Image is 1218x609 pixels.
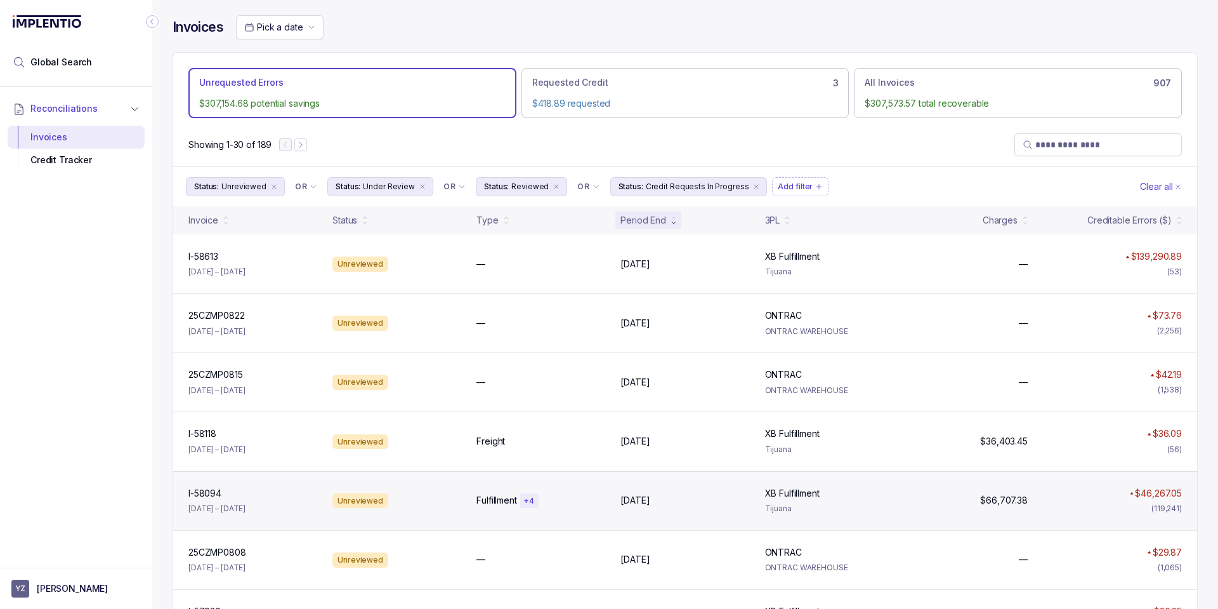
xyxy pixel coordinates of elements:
[772,177,828,196] li: Filter Chip Add filter
[765,325,894,338] p: ONTRAC WAREHOUSE
[290,178,322,196] button: Filter Chip Connector undefined
[476,553,485,566] p: —
[8,95,145,123] button: Reconciliations
[188,250,218,263] p: I-58613
[476,214,498,227] div: Type
[1167,443,1182,456] div: (56)
[577,182,599,192] li: Filter Chip Connector undefined
[188,427,216,440] p: I-58118
[765,427,820,440] p: XB Fulfillment
[443,182,455,192] p: OR
[572,178,605,196] button: Filter Chip Connector undefined
[476,177,567,196] li: Filter Chip Reviewed
[186,177,285,196] button: Filter Chip Unreviewed
[294,138,307,151] button: Next Page
[610,177,768,196] button: Filter Chip Credit Requests In Progress
[620,258,650,271] p: [DATE]
[1151,502,1182,515] div: (119,241)
[1153,309,1182,322] p: $73.76
[523,496,535,506] p: + 4
[765,368,802,381] p: ONTRAC
[1131,250,1182,263] p: $139,290.89
[484,180,509,193] p: Status:
[332,316,388,331] div: Unreviewed
[620,494,650,507] p: [DATE]
[30,102,98,115] span: Reconciliations
[778,180,813,193] p: Add filter
[1147,314,1151,318] img: red pointer upwards
[1019,553,1028,566] p: —
[194,180,219,193] p: Status:
[332,552,388,568] div: Unreviewed
[620,553,650,566] p: [DATE]
[1158,384,1182,396] div: (1,538)
[332,375,388,390] div: Unreviewed
[476,494,516,507] p: Fulfillment
[363,180,415,193] p: Under Review
[476,317,485,330] p: —
[751,182,761,192] div: remove content
[332,214,357,227] div: Status
[221,180,266,193] p: Unreviewed
[11,580,29,598] span: User initials
[1153,78,1171,88] h6: 907
[1019,258,1028,271] p: —
[1125,255,1129,258] img: red pointer upwards
[532,97,839,110] p: $418.89 requested
[476,435,505,448] p: Freight
[244,21,303,34] search: Date Range Picker
[577,182,589,192] p: OR
[257,22,303,32] span: Pick a date
[1153,546,1182,559] p: $29.87
[1157,325,1182,337] div: (2,256)
[188,138,272,151] div: Remaining page entries
[620,435,650,448] p: [DATE]
[269,182,279,192] div: remove content
[865,76,914,89] p: All Invoices
[1130,492,1134,495] img: red pointer upwards
[199,76,283,89] p: Unrequested Errors
[980,494,1028,507] p: $66,707.38
[188,443,246,456] p: [DATE] – [DATE]
[1140,180,1173,193] p: Clear all
[1137,177,1184,196] button: Clear Filters
[199,97,506,110] p: $307,154.68 potential savings
[765,250,820,263] p: XB Fulfillment
[188,384,246,397] p: [DATE] – [DATE]
[511,180,549,193] p: Reviewed
[1153,427,1182,440] p: $36.09
[332,493,388,509] div: Unreviewed
[765,546,802,559] p: ONTRAC
[295,182,317,192] li: Filter Chip Connector undefined
[765,309,802,322] p: ONTRAC
[188,502,246,515] p: [DATE] – [DATE]
[476,376,485,389] p: —
[327,177,433,196] button: Filter Chip Under Review
[1150,373,1154,377] img: red pointer upwards
[188,368,243,381] p: 25CZMP0815
[765,443,894,456] p: Tijuana
[37,582,108,595] p: [PERSON_NAME]
[186,177,1137,196] ul: Filter Group
[1156,368,1182,381] p: $42.19
[551,182,561,192] div: remove content
[188,561,246,574] p: [DATE] – [DATE]
[173,18,223,36] h4: Invoices
[646,180,749,193] p: Credit Requests In Progress
[438,178,471,196] button: Filter Chip Connector undefined
[765,214,780,227] div: 3PL
[145,14,160,29] div: Collapse Icon
[980,435,1028,448] p: $36,403.45
[1019,376,1028,389] p: —
[11,580,141,598] button: User initials[PERSON_NAME]
[236,15,324,39] button: Date Range Picker
[188,309,245,322] p: 25CZMP0822
[619,180,643,193] p: Status:
[620,376,650,389] p: [DATE]
[332,257,388,272] div: Unreviewed
[1019,317,1028,330] p: —
[1087,214,1172,227] div: Creditable Errors ($)
[18,126,134,149] div: Invoices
